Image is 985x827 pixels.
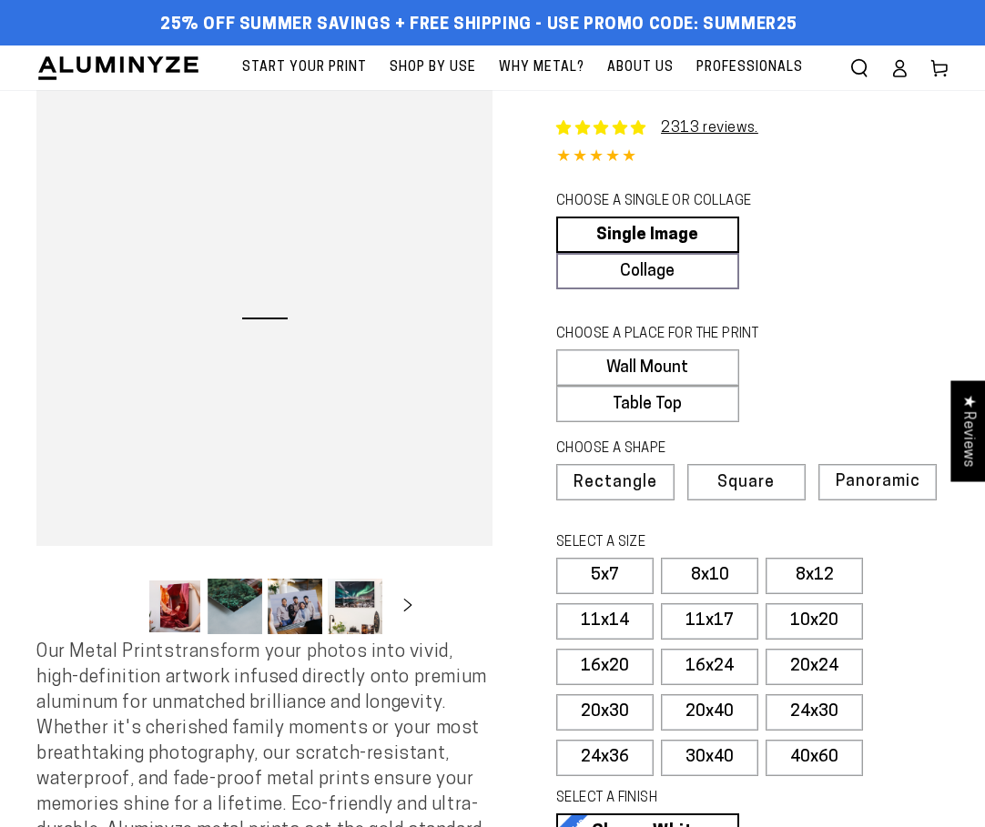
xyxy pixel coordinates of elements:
[556,192,785,212] legend: CHOOSE A SINGLE OR COLLAGE
[556,439,785,459] legend: CHOOSE A SHAPE
[696,56,803,79] span: Professionals
[556,533,785,553] legend: SELECT A SIZE
[556,603,654,640] label: 11x14
[556,649,654,685] label: 16x20
[839,48,879,88] summary: Search our site
[556,789,785,809] legend: SELECT A FINISH
[556,694,654,731] label: 20x30
[160,15,797,35] span: 25% off Summer Savings + Free Shipping - Use Promo Code: SUMMER25
[661,694,758,731] label: 20x40
[556,217,739,253] a: Single Image
[36,90,492,640] media-gallery: Gallery Viewer
[147,579,202,634] button: Load image 1 in gallery view
[328,579,382,634] button: Load image 4 in gallery view
[950,380,985,481] div: Click to open Judge.me floating reviews tab
[607,56,674,79] span: About Us
[556,117,758,139] a: 2313 reviews.
[556,145,949,171] div: 4.85 out of 5.0 stars
[766,694,863,731] label: 24x30
[381,45,485,90] a: Shop By Use
[661,121,758,136] a: 2313 reviews.
[390,56,476,79] span: Shop By Use
[661,649,758,685] label: 16x24
[490,45,594,90] a: Why Metal?
[556,253,739,289] a: Collage
[836,473,920,490] span: Panoramic
[556,325,785,345] legend: CHOOSE A PLACE FOR THE PRINT
[766,649,863,685] label: 20x24
[717,475,775,491] span: Square
[574,475,657,491] span: Rectangle
[208,579,262,634] button: Load image 2 in gallery view
[102,587,142,627] button: Slide left
[766,603,863,640] label: 10x20
[556,349,739,386] label: Wall Mount
[268,579,322,634] button: Load image 3 in gallery view
[687,45,812,90] a: Professionals
[36,55,200,82] img: Aluminyze
[233,45,376,90] a: Start Your Print
[556,740,654,776] label: 24x36
[661,558,758,594] label: 8x10
[556,386,739,422] label: Table Top
[499,56,584,79] span: Why Metal?
[388,587,428,627] button: Slide right
[242,56,367,79] span: Start Your Print
[598,45,683,90] a: About Us
[766,740,863,776] label: 40x60
[766,558,863,594] label: 8x12
[661,603,758,640] label: 11x17
[556,558,654,594] label: 5x7
[661,740,758,776] label: 30x40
